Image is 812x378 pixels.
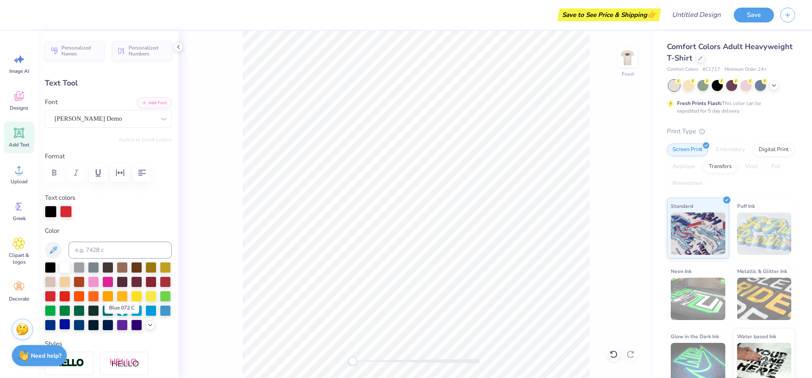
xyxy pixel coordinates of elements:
[671,332,719,341] span: Glow in the Dark Ink
[9,295,29,302] span: Decorate
[737,201,755,210] span: Puff Ink
[703,160,737,173] div: Transfers
[61,45,99,57] span: Personalized Names
[119,136,172,143] button: Switch to Greek Letters
[13,215,26,222] span: Greek
[104,302,139,314] div: Blue 072 C
[45,193,75,203] label: Text colors
[667,41,793,63] span: Comfort Colors Adult Heavyweight T-Shirt
[112,41,172,61] button: Personalized Numbers
[31,352,61,360] strong: Need help?
[69,242,172,259] input: e.g. 7428 c
[45,41,104,61] button: Personalized Names
[702,66,720,73] span: # C1717
[766,160,786,173] div: Foil
[671,278,725,320] img: Neon Ink
[45,152,172,161] label: Format
[348,357,357,365] div: Accessibility label
[734,8,774,22] button: Save
[737,212,792,255] img: Puff Ink
[5,252,33,265] span: Clipart & logos
[622,70,634,78] div: Front
[9,68,29,74] span: Image AI
[671,212,725,255] img: Standard
[665,6,727,23] input: Untitled Design
[710,143,751,156] div: Embroidery
[671,267,691,276] span: Neon Ink
[740,160,763,173] div: Vinyl
[677,99,781,115] div: This color can be expedited for 5 day delivery.
[667,127,795,136] div: Print Type
[667,177,708,190] div: Rhinestones
[667,66,698,73] span: Comfort Colors
[737,278,792,320] img: Metallic & Glitter Ink
[129,45,167,57] span: Personalized Numbers
[647,9,656,19] span: 👉
[671,201,693,210] span: Standard
[11,178,27,185] span: Upload
[753,143,794,156] div: Digital Print
[45,226,172,236] label: Color
[667,143,708,156] div: Screen Print
[724,66,767,73] span: Minimum Order: 24 +
[10,105,28,111] span: Designs
[737,332,776,341] span: Water based Ink
[737,267,787,276] span: Metallic & Glitter Ink
[45,97,58,107] label: Font
[110,358,139,369] img: Shadow
[55,358,84,368] img: Stroke
[677,100,722,107] strong: Fresh Prints Flash:
[45,339,62,349] label: Styles
[137,97,172,108] button: Add Font
[560,8,659,21] div: Save to See Price & Shipping
[619,49,636,66] img: Front
[667,160,701,173] div: Applique
[9,141,29,148] span: Add Text
[45,77,172,89] div: Text Tool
